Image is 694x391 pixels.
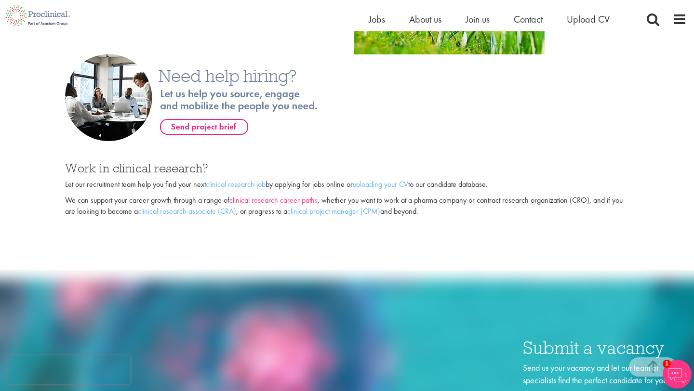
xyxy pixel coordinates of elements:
[7,355,130,384] iframe: reCAPTCHA
[65,195,629,217] p: We can support your career growth through a range of , whether you want to work at a pharma compa...
[65,162,629,174] h3: Work in clinical research?
[514,13,543,26] a: Contact
[353,179,408,189] a: uploading your CV
[287,206,380,216] a: clinical project manager (CPM)
[663,360,692,389] img: Chatbot
[138,206,236,216] a: clinical research associate (CRA)
[663,360,671,368] span: 1
[523,339,687,357] h3: Submit a vacancy
[206,179,266,189] a: clinical research job
[409,13,441,26] a: About us
[567,13,610,26] a: Upload CV
[229,195,318,205] a: clinical research career paths
[369,13,385,26] a: Jobs
[466,13,490,26] a: Join us
[65,179,629,190] p: Let our recruitment team help you find your next by applying for jobs online or to our candidate ...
